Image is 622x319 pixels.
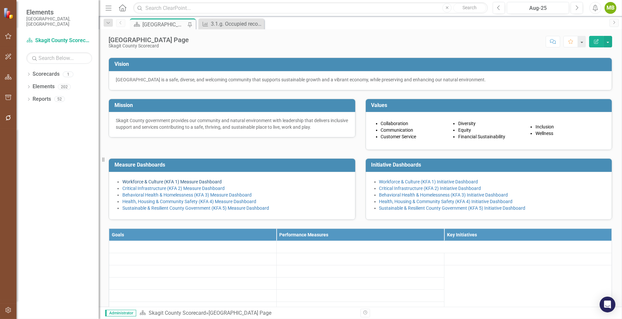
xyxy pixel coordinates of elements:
p: Equity [458,127,526,133]
a: Skagit County Scorecard [149,310,206,316]
div: 3.1.g. Occupied recovery housing beds [211,20,262,28]
h3: Mission [114,102,352,108]
a: Workforce & Culture (KFA 1) Measure Dashboard [122,179,222,184]
div: 1 [63,71,73,77]
a: Workforce & Culture (KFA 1) Initiative Dashboard [379,179,478,184]
a: Critical Infrastructure (KFA 2) Initiative Dashboard [379,186,481,191]
a: Health, Housing & Community Safety (KFA 4) Initiative Dashboard [379,199,513,204]
span: Administrator [105,310,136,316]
div: Open Intercom Messenger [600,297,615,312]
p: Collaboration [381,120,448,127]
p: Skagit County government provides our community and natural environment with leadership that deli... [116,117,348,130]
div: Skagit County Scorecard [109,43,189,48]
span: Elements [26,8,92,16]
p: Customer Service [381,133,448,140]
a: Skagit County Scorecard [26,37,92,44]
a: Sustainable & Resilient County Government (KFA 5) Initiative Dashboard [379,205,526,211]
input: Search Below... [26,52,92,64]
p: Wellness [535,130,603,137]
a: Behavioral Health & Homelessness (KFA 3) Initiative Dashboard [379,192,508,198]
a: Sustainable & Resilient County Government (KFA 5) Measure Dashboard [122,205,269,211]
p: Inclusion [535,123,603,130]
div: [GEOGRAPHIC_DATA] Page [109,36,189,43]
button: Aug-25 [507,2,569,14]
div: 52 [54,96,65,102]
p: Financial Sustainability [458,133,526,140]
p: Communication [381,127,448,133]
div: » [139,309,356,317]
div: Aug-25 [509,4,567,12]
a: Reports [33,95,51,103]
div: [GEOGRAPHIC_DATA] Page [209,310,271,316]
a: Scorecards [33,70,60,78]
a: Elements [33,83,55,91]
a: 3.1.g. Occupied recovery housing beds [200,20,262,28]
div: 202 [58,84,71,90]
img: ClearPoint Strategy [3,7,15,19]
button: MB [605,2,616,14]
a: Behavioral Health & Homelessness (KFA 3) Measure Dashboard [122,192,252,198]
p: Diversity [458,120,526,127]
span: Search [463,5,477,10]
input: Search ClearPoint... [133,2,488,14]
h3: Initiative Dashboards [371,162,609,168]
h3: Measure Dashboards [114,162,352,168]
button: Search [453,3,486,13]
div: [GEOGRAPHIC_DATA] Page [142,20,186,29]
a: Critical Infrastructure (KFA 2) Measure Dashboard [122,186,225,191]
small: [GEOGRAPHIC_DATA], [GEOGRAPHIC_DATA] [26,16,92,27]
p: [GEOGRAPHIC_DATA] is a safe, diverse, and welcoming community that supports sustainable growth an... [116,76,605,83]
a: Health, Housing & Community Safety (KFA 4) Measure Dashboard [122,199,256,204]
h3: Values [371,102,609,108]
h3: Vision [114,61,609,67]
